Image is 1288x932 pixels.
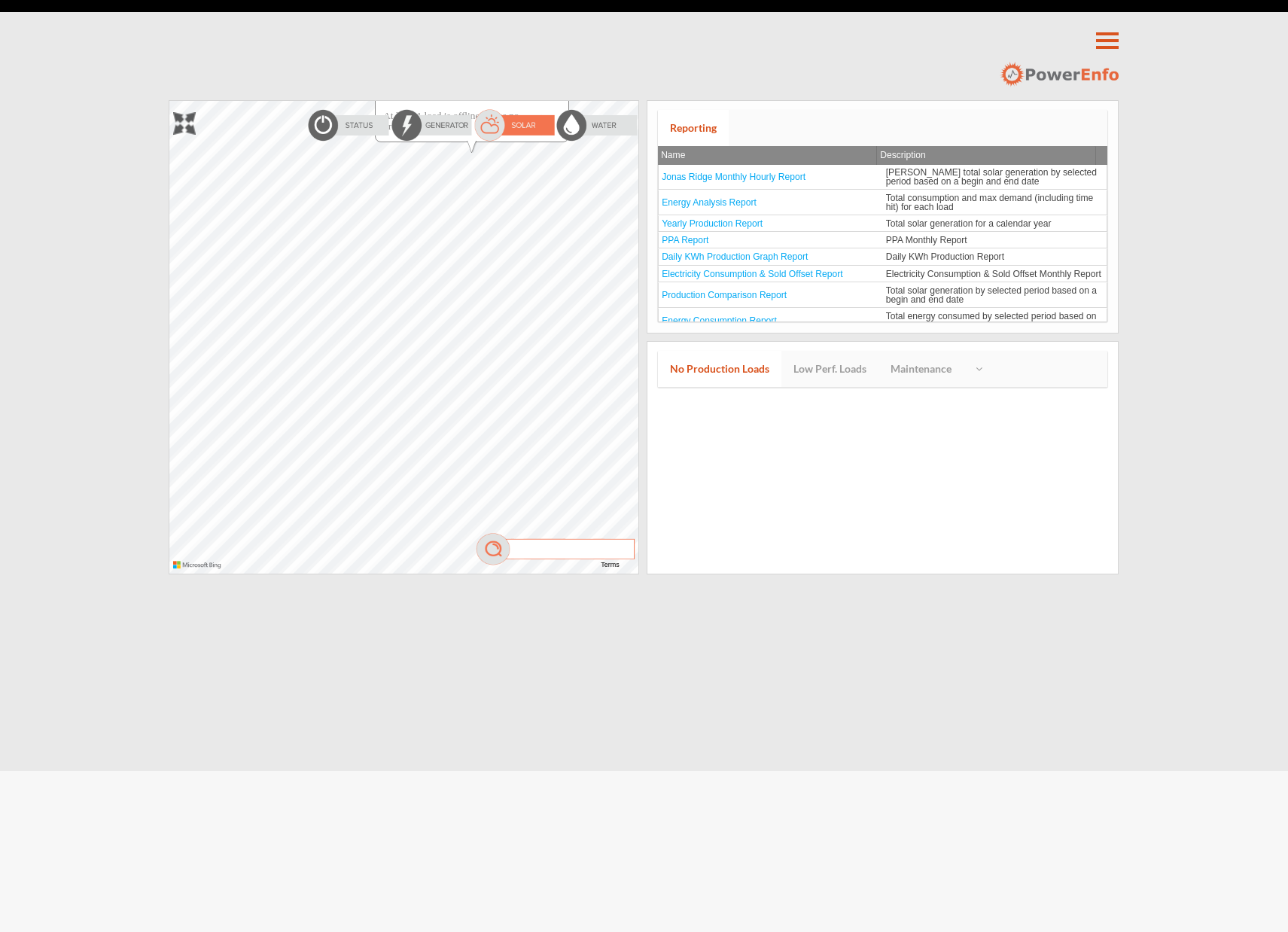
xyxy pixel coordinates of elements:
img: statusOff.png [307,108,390,142]
img: zoom.png [173,112,196,135]
span: Name [661,150,685,160]
a: Yearly Production Report [662,218,763,229]
td: PPA Monthly Report [883,232,1108,248]
td: Total solar generation by selected period based on a begin and end date [883,282,1108,308]
a: PPA Report [662,235,708,245]
img: energyOff.png [390,108,473,142]
td: Total solar generation for a calendar year [883,215,1108,232]
a: Energy Consumption Report [662,315,777,326]
th: Description [877,146,1096,165]
a: No Production Loads [658,351,781,387]
td: Daily KWh Production Report [883,248,1108,265]
a: Microsoft Bing [173,565,225,570]
th: Name [658,146,877,165]
span: Description [880,150,926,160]
td: Total energy consumed by selected period based on a begin and end date [883,308,1108,334]
td: Total consumption and max demand (including time hit) for each load [883,190,1108,215]
a: Reporting [658,110,729,146]
a: Energy Analysis Report [662,197,757,208]
a: Jonas Ridge Monthly Hourly Report [662,172,805,182]
td: [PERSON_NAME] total solar generation by selected period based on a begin and end date [883,165,1108,190]
a: Electricity Consumption & Sold Offset Report [662,269,842,279]
a: Maintenance [878,351,964,387]
img: logo [1000,62,1118,87]
a: Production Comparison Report [662,290,787,300]
img: waterOff.png [556,108,638,142]
td: Electricity Consumption & Sold Offset Monthly Report [883,266,1108,282]
a: Daily KWh Production Graph Report [662,251,808,262]
img: mag.png [474,532,638,566]
img: solarOn.png [473,108,556,142]
a: Low Perf. Loads [781,351,878,387]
